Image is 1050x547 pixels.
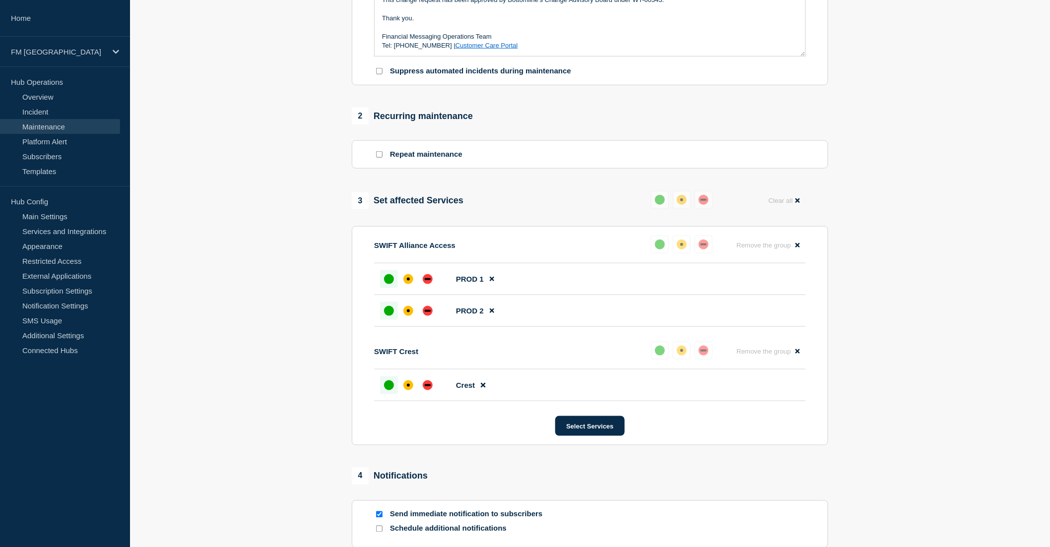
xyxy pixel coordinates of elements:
span: 3 [352,192,369,209]
button: Remove the group [730,342,806,361]
div: up [384,380,394,390]
button: affected [673,236,691,253]
p: Financial Messaging Operations Team [382,32,798,41]
button: down [695,191,713,209]
input: Schedule additional notifications [376,526,383,532]
input: Suppress automated incidents during maintenance [376,68,383,74]
div: up [384,306,394,316]
span: PROD 1 [456,275,484,283]
div: down [423,380,433,390]
button: down [695,342,713,360]
span: 4 [352,468,369,485]
p: SWIFT Crest [374,347,418,356]
button: up [651,191,669,209]
span: PROD 2 [456,306,484,315]
p: FM [GEOGRAPHIC_DATA] [11,48,106,56]
input: Repeat maintenance [376,151,383,158]
a: Customer Care Portal [456,42,518,49]
div: down [423,274,433,284]
button: affected [673,342,691,360]
input: Send immediate notification to subscribers [376,511,383,518]
div: affected [403,306,413,316]
div: down [699,346,709,356]
button: down [695,236,713,253]
span: 2 [352,108,369,124]
div: down [423,306,433,316]
div: Notifications [352,468,428,485]
button: Select Services [555,416,624,436]
button: affected [673,191,691,209]
span: Remove the group [736,242,791,249]
p: Thank you. [382,14,798,23]
div: Recurring maintenance [352,108,473,124]
div: affected [677,240,687,249]
div: affected [677,195,687,205]
p: Schedule additional notifications [390,524,549,534]
span: Crest [456,381,475,389]
button: Remove the group [730,236,806,255]
div: up [384,274,394,284]
span: Remove the group [736,348,791,355]
div: affected [403,274,413,284]
div: up [655,195,665,205]
div: Set affected Services [352,192,463,209]
button: Clear all [763,191,806,210]
div: up [655,240,665,249]
div: down [699,195,709,205]
p: Repeat maintenance [390,150,462,159]
button: up [651,342,669,360]
div: down [699,240,709,249]
p: Send immediate notification to subscribers [390,510,549,519]
p: Tel: [PHONE_NUMBER] | [382,41,798,50]
p: SWIFT Alliance Access [374,241,456,249]
div: up [655,346,665,356]
button: up [651,236,669,253]
div: affected [677,346,687,356]
div: affected [403,380,413,390]
p: Suppress automated incidents during maintenance [390,66,571,76]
